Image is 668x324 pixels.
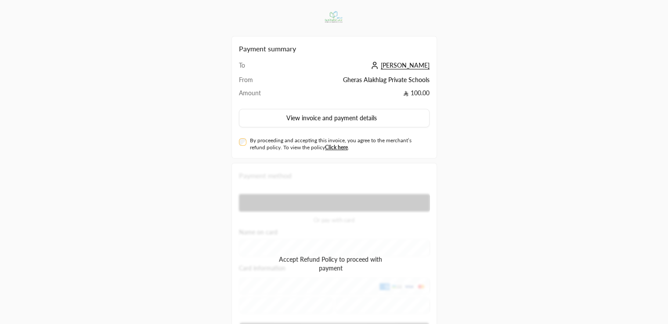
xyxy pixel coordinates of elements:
td: To [239,61,278,76]
h2: Payment summary [239,43,430,54]
div: Name on card [239,229,430,256]
span: [PERSON_NAME] [381,61,430,69]
img: Company Logo [320,5,348,29]
div: Card information [239,265,430,317]
a: [PERSON_NAME] [368,61,430,69]
span: Accept Refund Policy to proceed with payment [269,255,393,273]
label: By proceeding and accepting this invoice, you agree to the merchant’s refund policy. To view the ... [250,137,426,151]
td: Gheras Alakhlag Private Schools [277,76,429,89]
a: Click here [325,144,348,151]
td: Amount [239,89,278,102]
td: From [239,76,278,89]
button: View invoice and payment details [239,109,430,127]
td: 100.00 [277,89,429,102]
